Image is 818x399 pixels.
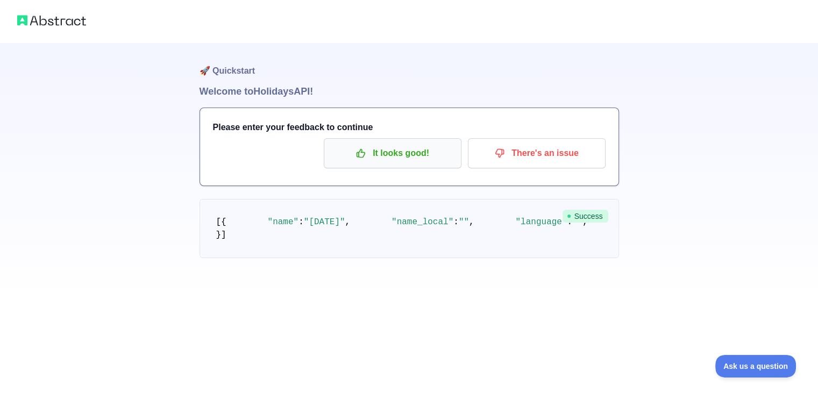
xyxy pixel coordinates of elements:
button: There's an issue [468,138,606,168]
span: : [453,217,459,227]
span: "language" [515,217,567,227]
button: It looks good! [324,138,461,168]
p: It looks good! [332,144,453,162]
iframe: Toggle Customer Support [715,355,796,377]
p: There's an issue [476,144,598,162]
h3: Please enter your feedback to continue [213,121,606,134]
span: , [345,217,351,227]
span: "" [459,217,469,227]
h1: 🚀 Quickstart [200,43,619,84]
span: [ [216,217,222,227]
span: Success [563,210,608,223]
h1: Welcome to Holidays API! [200,84,619,99]
span: "name" [268,217,299,227]
span: "[DATE]" [304,217,345,227]
span: , [469,217,474,227]
span: "name_local" [392,217,453,227]
img: Abstract logo [17,13,86,28]
span: : [298,217,304,227]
